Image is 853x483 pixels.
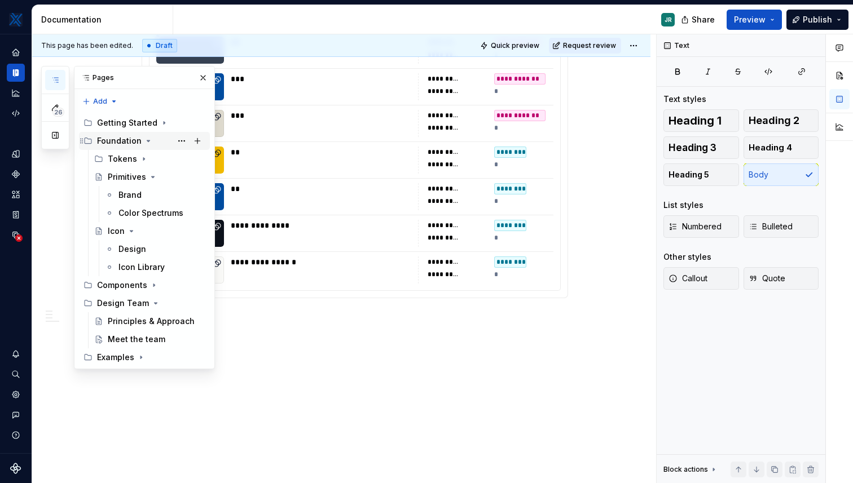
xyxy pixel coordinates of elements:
div: Examples [79,348,210,366]
a: Data sources [7,226,25,244]
a: Components [7,165,25,183]
div: JR [665,15,672,24]
button: Quick preview [477,38,544,54]
div: Primitives [108,171,146,183]
a: Settings [7,385,25,404]
div: Meet the team [108,334,165,345]
div: Design Team [97,298,149,309]
div: Pages [74,67,214,89]
div: Components [79,276,210,294]
span: Publish [803,14,832,25]
span: Heading 5 [669,169,709,180]
div: Design Team [79,294,210,312]
a: Assets [7,185,25,203]
button: Heading 5 [663,163,739,186]
a: Documentation [7,64,25,82]
a: Analytics [7,84,25,102]
button: Callout [663,267,739,290]
span: Quick preview [491,41,539,50]
a: Storybook stories [7,206,25,224]
div: Design [118,243,146,255]
button: Heading 4 [744,136,819,159]
div: Icon Library [118,262,165,273]
button: Numbered [663,215,739,238]
a: Icon [90,222,210,240]
div: Getting Started [79,114,210,132]
a: Icon Library [100,258,210,276]
button: Notifications [7,345,25,363]
button: Heading 3 [663,136,739,159]
div: Color Spectrums [118,207,183,219]
svg: Supernova Logo [10,463,21,474]
a: Brand [100,186,210,204]
button: Quote [744,267,819,290]
div: Brand [118,189,142,201]
span: Bulleted [749,221,793,232]
a: Primitives [90,168,210,186]
span: Heading 1 [669,115,722,126]
span: Callout [669,273,707,284]
div: Foundation [79,132,210,150]
a: Code automation [7,104,25,122]
div: Tokens [108,153,137,165]
div: Examples [97,352,134,363]
a: Home [7,43,25,61]
a: Design tokens [7,145,25,163]
a: Principles & Approach [90,312,210,330]
span: 26 [52,108,64,117]
span: Request review [563,41,616,50]
span: Heading 4 [749,142,792,153]
button: Search ⌘K [7,365,25,383]
span: Add [93,97,107,106]
button: Add [79,94,121,109]
span: This page has been edited. [41,41,133,50]
div: Text styles [663,94,706,105]
a: Color Spectrums [100,204,210,222]
div: Principles & Approach [108,316,195,327]
div: Block actions [663,462,718,477]
div: Icon [108,225,125,237]
button: Bulleted [744,215,819,238]
button: Publish [786,10,848,30]
span: Heading 3 [669,142,716,153]
div: Components [97,280,147,291]
span: Numbered [669,221,722,232]
span: Share [692,14,715,25]
a: Meet the team [90,330,210,348]
img: 6599c211-2218-4379-aa47-474b768e6477.png [9,13,23,26]
button: Heading 1 [663,109,739,132]
div: List styles [663,200,703,211]
span: Heading 2 [749,115,799,126]
a: Design [100,240,210,258]
div: Draft [142,39,177,52]
div: Other styles [663,251,711,263]
div: Page tree [79,114,210,366]
span: Preview [734,14,766,25]
button: Preview [727,10,782,30]
span: Quote [749,273,785,284]
button: Contact support [7,406,25,424]
button: Heading 2 [744,109,819,132]
button: Request review [549,38,621,54]
div: Tokens [90,150,210,168]
div: Documentation [41,14,168,25]
div: Getting Started [97,117,157,128]
div: Foundation [97,135,142,147]
button: Share [675,10,722,30]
